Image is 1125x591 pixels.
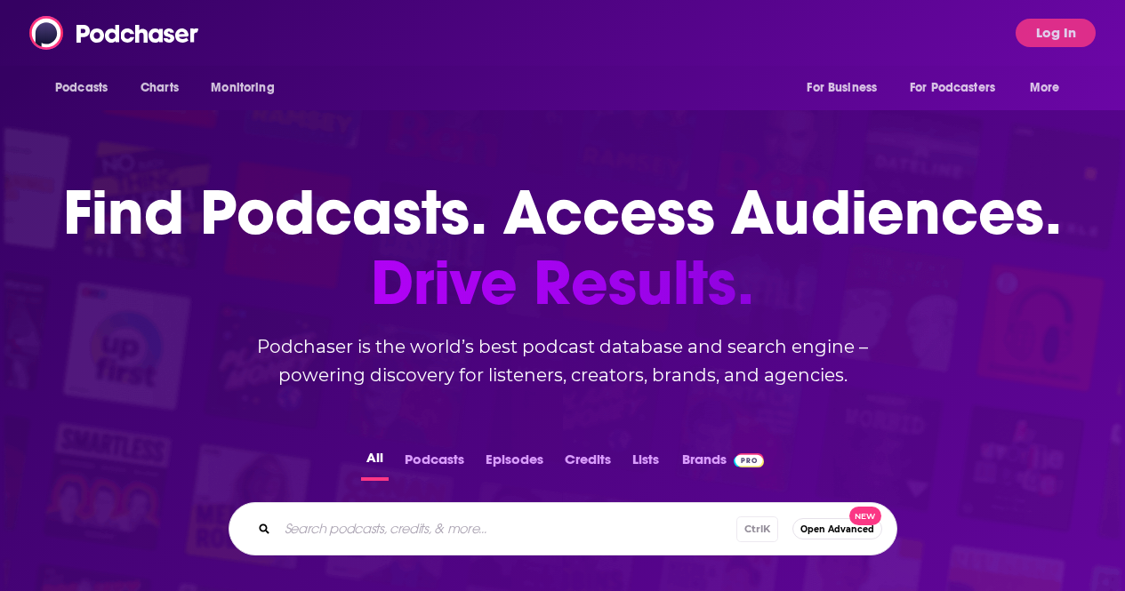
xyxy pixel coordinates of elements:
h1: Find Podcasts. Access Audiences. [63,178,1062,318]
span: Podcasts [55,76,108,100]
a: BrandsPodchaser Pro [682,446,765,481]
button: open menu [43,71,131,105]
span: Open Advanced [800,524,874,534]
button: open menu [1017,71,1082,105]
span: For Podcasters [910,76,995,100]
span: New [849,507,881,525]
span: Charts [141,76,179,100]
img: Podchaser Pro [734,453,765,467]
button: open menu [794,71,899,105]
div: Search podcasts, credits, & more... [229,502,897,555]
button: Open AdvancedNew [792,518,882,539]
h2: Podchaser is the world’s best podcast database and search engine – powering discovery for listene... [207,332,919,389]
span: Monitoring [211,76,274,100]
input: Search podcasts, credits, & more... [277,515,736,543]
span: More [1030,76,1060,100]
span: Drive Results. [63,248,1062,318]
button: All [361,446,389,481]
a: Charts [129,71,189,105]
button: open menu [898,71,1021,105]
button: Episodes [480,446,549,481]
button: open menu [198,71,297,105]
img: Podchaser - Follow, Share and Rate Podcasts [29,16,200,50]
span: Ctrl K [736,516,778,542]
button: Lists [627,446,664,481]
button: Log In [1016,19,1096,47]
span: For Business [807,76,877,100]
button: Credits [559,446,616,481]
button: Podcasts [399,446,470,481]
